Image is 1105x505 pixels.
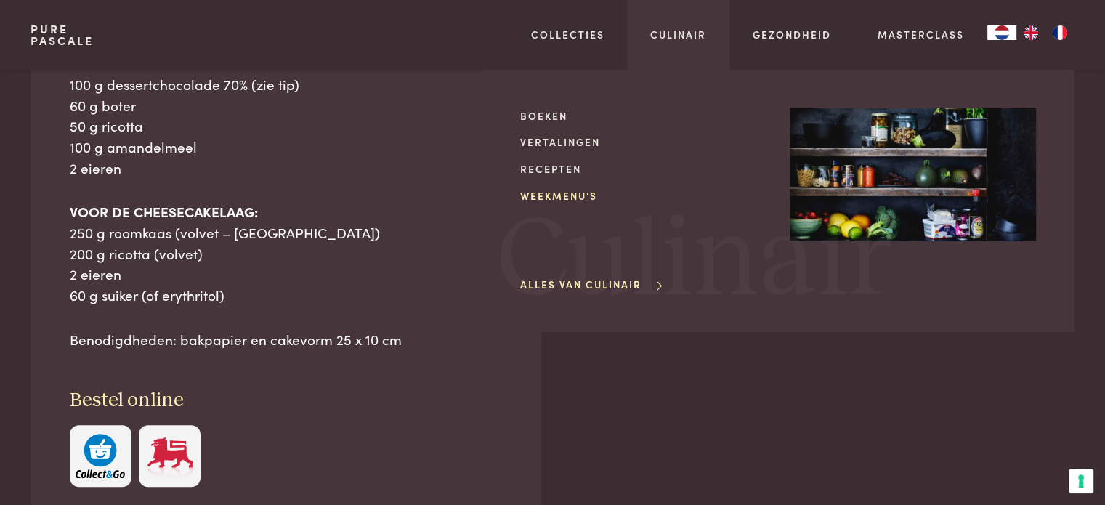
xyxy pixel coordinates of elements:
[520,277,665,292] a: Alles van Culinair
[1069,469,1093,493] button: Uw voorkeuren voor toestemming voor trackingtechnologieën
[70,222,380,242] span: 250 g roomkaas (volvet – [GEOGRAPHIC_DATA])
[70,264,121,283] span: 2 eieren
[70,74,299,94] span: 100 g dessertchocolade 70% (zie tip)
[520,134,766,150] a: Vertalingen
[1045,25,1074,40] a: FR
[497,206,892,317] span: Culinair
[987,25,1016,40] div: Language
[987,25,1016,40] a: NL
[70,243,203,263] span: 200 g ricotta (volvet)
[753,27,831,42] a: Gezondheid
[650,27,706,42] a: Culinair
[145,434,195,478] img: Delhaize
[531,27,604,42] a: Collecties
[70,95,136,115] span: 60 g boter
[70,116,143,135] span: 50 g ricotta
[520,108,766,124] a: Boeken
[70,285,224,304] span: 60 g suiker (of erythritol)
[878,27,964,42] a: Masterclass
[790,108,1036,242] img: Culinair
[70,388,503,413] h3: Bestel online
[70,158,121,177] span: 2 eieren
[1016,25,1045,40] a: EN
[70,137,197,156] span: 100 g amandelmeel
[520,188,766,203] a: Weekmenu's
[31,23,94,47] a: PurePascale
[1016,25,1074,40] ul: Language list
[520,161,766,177] a: Recepten
[70,201,258,221] b: VOOR DE CHEESECAKELAAG:
[76,434,125,478] img: c308188babc36a3a401bcb5cb7e020f4d5ab42f7cacd8327e500463a43eeb86c.svg
[70,329,402,349] span: Benodigdheden: bakpapier en cakevorm 25 x 10 cm
[987,25,1074,40] aside: Language selected: Nederlands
